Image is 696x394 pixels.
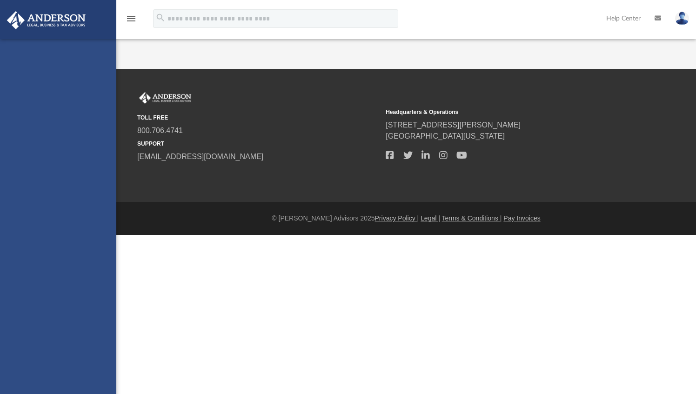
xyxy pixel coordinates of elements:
i: search [155,13,166,23]
a: Legal | [421,214,440,222]
small: SUPPORT [137,140,379,148]
img: User Pic [675,12,689,25]
a: menu [126,18,137,24]
small: Headquarters & Operations [386,108,628,116]
a: Privacy Policy | [375,214,419,222]
a: [EMAIL_ADDRESS][DOMAIN_NAME] [137,153,263,160]
img: Anderson Advisors Platinum Portal [137,92,193,104]
a: Pay Invoices [503,214,540,222]
a: [GEOGRAPHIC_DATA][US_STATE] [386,132,505,140]
a: 800.706.4741 [137,127,183,134]
a: Terms & Conditions | [442,214,502,222]
div: © [PERSON_NAME] Advisors 2025 [116,214,696,223]
small: TOLL FREE [137,114,379,122]
a: [STREET_ADDRESS][PERSON_NAME] [386,121,521,129]
i: menu [126,13,137,24]
img: Anderson Advisors Platinum Portal [4,11,88,29]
